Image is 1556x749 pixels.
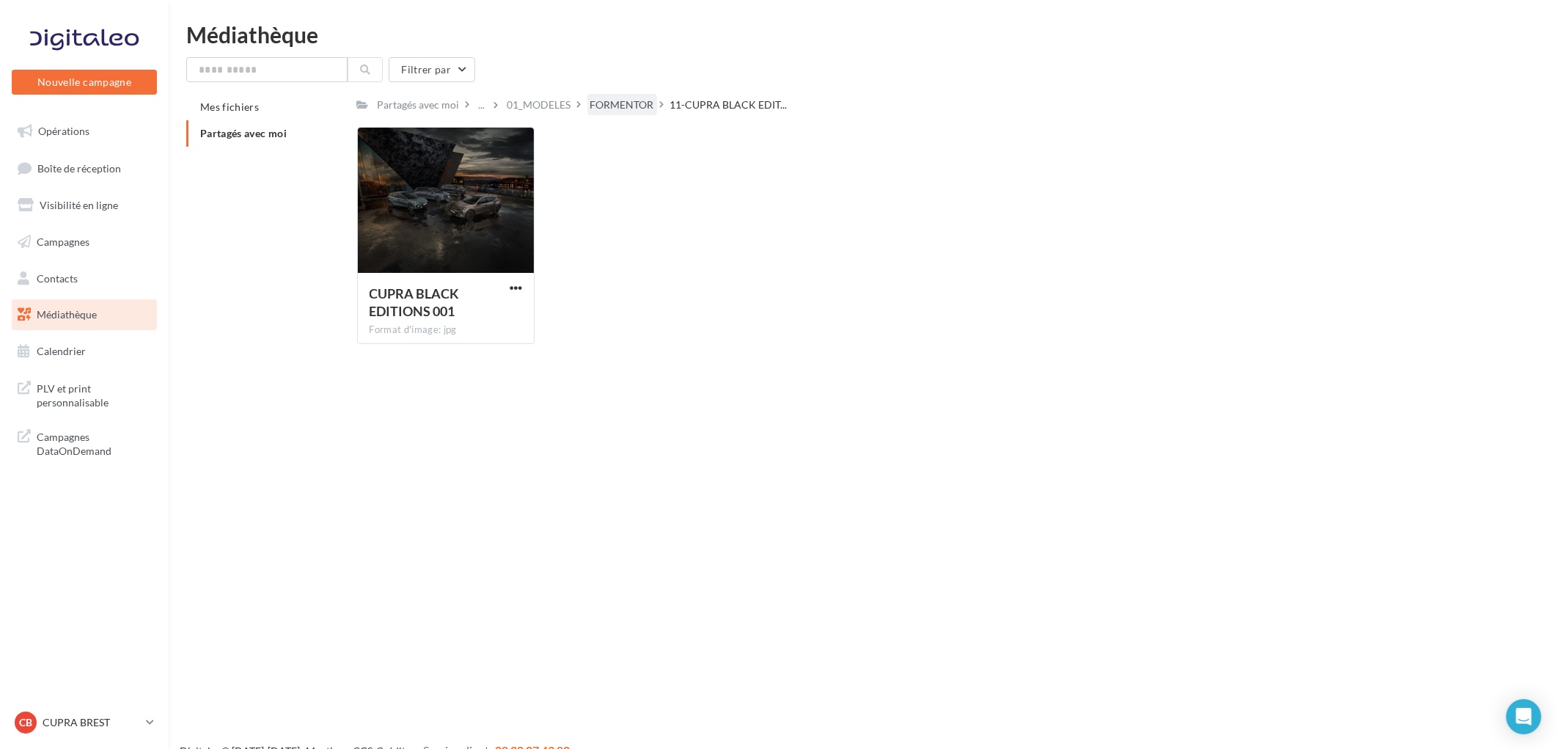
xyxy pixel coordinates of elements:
span: Visibilité en ligne [40,199,118,211]
a: Calendrier [9,336,160,367]
a: Médiathèque [9,299,160,330]
a: Contacts [9,263,160,294]
span: Partagés avec moi [200,127,287,139]
div: ... [476,95,488,115]
a: Opérations [9,116,160,147]
button: Nouvelle campagne [12,70,157,95]
span: Calendrier [37,345,86,357]
span: Opérations [38,125,89,137]
span: Mes fichiers [200,101,259,113]
div: Partagés avec moi [378,98,460,112]
button: Filtrer par [389,57,475,82]
a: Boîte de réception [9,153,160,184]
a: Campagnes [9,227,160,257]
span: Boîte de réception [37,161,121,174]
div: Open Intercom Messenger [1506,699,1541,734]
div: Format d'image: jpg [370,324,522,337]
span: Médiathèque [37,308,97,321]
span: PLV et print personnalisable [37,379,151,410]
span: CUPRA BLACK EDITIONS 001 [370,285,460,319]
a: Visibilité en ligne [9,190,160,221]
span: Campagnes [37,235,89,248]
div: Médiathèque [186,23,1538,45]
a: Campagnes DataOnDemand [9,421,160,464]
span: Campagnes DataOnDemand [37,427,151,458]
a: CB CUPRA BREST [12,709,157,737]
span: 11-CUPRA BLACK EDIT... [670,98,788,112]
span: Contacts [37,271,78,284]
span: CB [19,715,32,730]
div: 01_MODELES [507,98,571,112]
div: FORMENTOR [590,98,654,112]
a: PLV et print personnalisable [9,373,160,416]
p: CUPRA BREST [43,715,140,730]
